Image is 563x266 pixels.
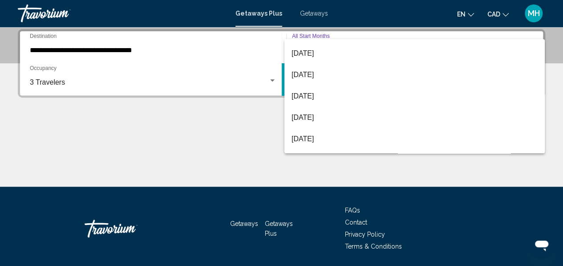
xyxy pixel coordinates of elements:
[292,64,538,86] span: [DATE]
[292,150,538,171] span: [DATE]
[292,86,538,107] span: [DATE]
[292,107,538,128] span: [DATE]
[527,230,556,259] iframe: Button to launch messaging window
[292,43,538,64] span: [DATE]
[292,128,538,150] span: [DATE]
